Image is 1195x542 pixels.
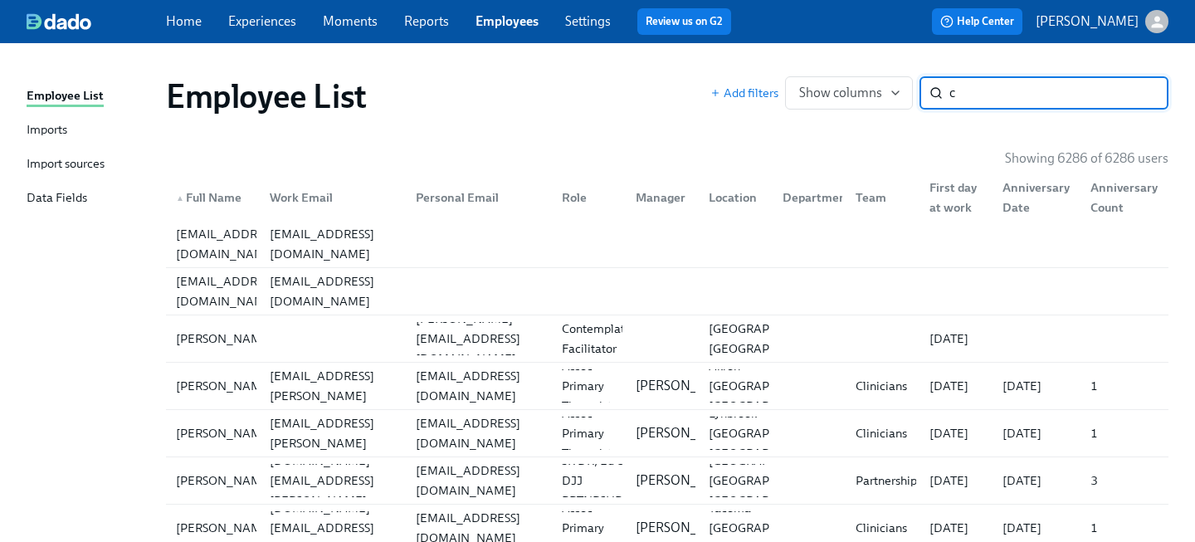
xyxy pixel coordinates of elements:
div: [DATE] [996,471,1077,491]
a: Data Fields [27,188,153,209]
div: Work Email [256,181,402,214]
div: First day at work [923,178,990,217]
div: Manager [629,188,696,208]
div: Clinicians [849,423,916,443]
div: [PERSON_NAME] [169,471,280,491]
div: [GEOGRAPHIC_DATA] [GEOGRAPHIC_DATA] [GEOGRAPHIC_DATA] [702,451,837,510]
div: [EMAIL_ADDRESS][DOMAIN_NAME][EMAIL_ADDRESS][DOMAIN_NAME] [166,221,1168,267]
a: Reports [404,13,449,29]
div: Anniversary Count [1077,181,1165,214]
div: 3 [1084,471,1165,491]
a: Review us on G2 [646,13,723,30]
a: Imports [27,120,153,141]
div: Import sources [27,154,105,175]
div: [PERSON_NAME][PERSON_NAME][EMAIL_ADDRESS][DOMAIN_NAME]Contemplative Facilitator[GEOGRAPHIC_DATA],... [166,315,1168,362]
div: [PERSON_NAME] [169,329,280,349]
button: Review us on G2 [637,8,731,35]
button: Add filters [710,85,778,101]
div: Lynbrook [GEOGRAPHIC_DATA] [GEOGRAPHIC_DATA] [702,403,837,463]
div: [PERSON_NAME] [169,423,280,443]
a: Settings [565,13,611,29]
div: Role [555,188,622,208]
div: Department [776,188,858,208]
div: [PERSON_NAME][DOMAIN_NAME][EMAIL_ADDRESS][PERSON_NAME][DOMAIN_NAME] [263,431,402,530]
a: [EMAIL_ADDRESS][DOMAIN_NAME][EMAIL_ADDRESS][DOMAIN_NAME] [166,221,1168,268]
div: [DATE] [923,518,990,538]
div: [DATE] [996,423,1077,443]
div: [EMAIL_ADDRESS][DOMAIN_NAME] [409,461,549,500]
div: [DATE] [923,329,990,349]
p: [PERSON_NAME] [1036,12,1139,31]
div: [DATE] [923,376,990,396]
div: Partnerships [849,471,929,491]
h1: Employee List [166,76,367,116]
p: [PERSON_NAME] [636,471,739,490]
a: Experiences [228,13,296,29]
input: Search by name [949,76,1168,110]
span: Help Center [940,13,1014,30]
div: Assoc Primary Therapist [555,356,622,416]
div: Team [842,181,916,214]
div: Anniversary Count [1084,178,1165,217]
div: Work Email [263,188,402,208]
a: Employee List [27,86,153,107]
div: First day at work [916,181,990,214]
div: [PERSON_NAME][EMAIL_ADDRESS][DOMAIN_NAME] [409,309,549,369]
a: Moments [323,13,378,29]
a: [PERSON_NAME][PERSON_NAME][EMAIL_ADDRESS][DOMAIN_NAME]Contemplative Facilitator[GEOGRAPHIC_DATA],... [166,315,1168,363]
div: Anniversary Date [989,181,1077,214]
p: Showing 6286 of 6286 users [1005,149,1168,168]
div: Department [769,181,843,214]
div: [DATE] [996,518,1077,538]
div: Data Fields [27,188,87,209]
div: [DATE] [923,423,990,443]
div: Anniversary Date [996,178,1077,217]
div: [PERSON_NAME] [169,518,280,538]
span: Show columns [799,85,899,101]
a: [PERSON_NAME][PERSON_NAME][DOMAIN_NAME][EMAIL_ADDRESS][PERSON_NAME][DOMAIN_NAME][EMAIL_ADDRESS][D... [166,457,1168,505]
div: [EMAIL_ADDRESS][DOMAIN_NAME] [263,224,402,264]
div: [PERSON_NAME][PERSON_NAME][EMAIL_ADDRESS][PERSON_NAME][DOMAIN_NAME][EMAIL_ADDRESS][DOMAIN_NAME]As... [166,363,1168,409]
div: Manager [622,181,696,214]
div: Role [549,181,622,214]
div: 1 [1084,423,1165,443]
div: Location [695,181,769,214]
div: Team [849,188,916,208]
p: [PERSON_NAME] [636,519,739,537]
div: [PERSON_NAME][PERSON_NAME][DOMAIN_NAME][EMAIL_ADDRESS][PERSON_NAME][DOMAIN_NAME][EMAIL_ADDRESS][D... [166,457,1168,504]
div: Personal Email [402,181,549,214]
div: [PERSON_NAME] [169,376,280,396]
div: [GEOGRAPHIC_DATA], [GEOGRAPHIC_DATA] [702,319,841,359]
button: Help Center [932,8,1022,35]
button: [PERSON_NAME] [1036,10,1168,33]
div: Assoc Primary Therapist [555,403,622,463]
div: [EMAIL_ADDRESS][DOMAIN_NAME] [263,271,402,311]
a: [PERSON_NAME][PERSON_NAME][EMAIL_ADDRESS][PERSON_NAME][DOMAIN_NAME][EMAIL_ADDRESS][DOMAIN_NAME]As... [166,363,1168,410]
a: [EMAIL_ADDRESS][DOMAIN_NAME][EMAIL_ADDRESS][DOMAIN_NAME] [166,268,1168,315]
div: Full Name [169,188,256,208]
div: [EMAIL_ADDRESS][DOMAIN_NAME] [409,413,549,453]
p: [PERSON_NAME] [636,424,739,442]
a: dado [27,13,166,30]
div: Personal Email [409,188,549,208]
div: Clinicians [849,376,916,396]
div: Clinicians [849,518,916,538]
div: Employee List [27,86,104,107]
div: Location [702,188,769,208]
div: [EMAIL_ADDRESS][DOMAIN_NAME] [169,224,287,264]
p: [PERSON_NAME] [636,377,739,395]
div: Contemplative Facilitator [555,319,647,359]
div: [EMAIL_ADDRESS][DOMAIN_NAME] [169,271,287,311]
button: Show columns [785,76,913,110]
div: [DATE] [923,471,990,491]
div: [PERSON_NAME][EMAIL_ADDRESS][PERSON_NAME][DOMAIN_NAME] [263,346,402,426]
a: Import sources [27,154,153,175]
a: Employees [476,13,539,29]
a: [PERSON_NAME][PERSON_NAME][EMAIL_ADDRESS][PERSON_NAME][DOMAIN_NAME][EMAIL_ADDRESS][DOMAIN_NAME]As... [166,410,1168,457]
div: SR DR, Ed & DJJ PRTNRSHPS [555,451,635,510]
div: [DATE] [996,376,1077,396]
div: 1 [1084,518,1165,538]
